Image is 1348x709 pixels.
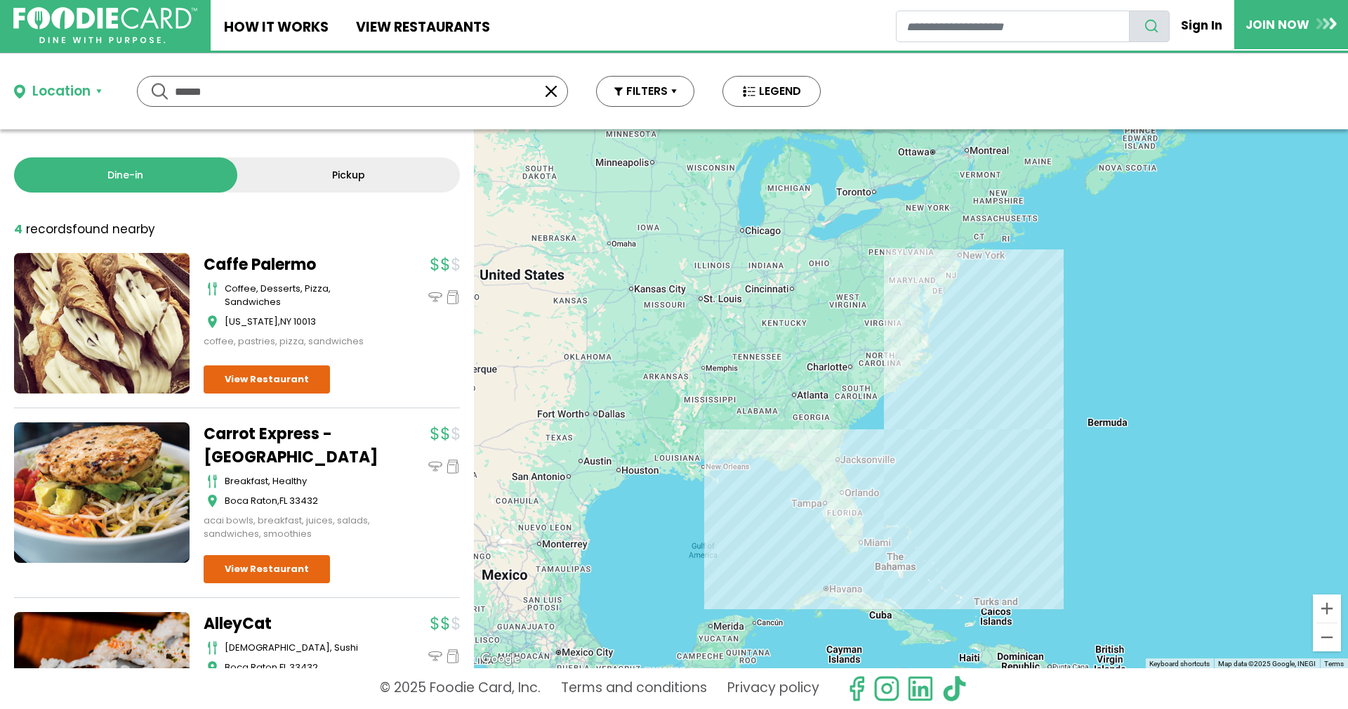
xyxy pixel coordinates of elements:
img: cutlery_icon.svg [207,282,218,296]
span: 33432 [289,494,318,507]
span: Boca Raton [225,494,277,507]
span: [US_STATE] [225,315,278,328]
div: breakfast, healthy [225,474,379,488]
div: Location [32,82,91,102]
a: View Restaurant [204,555,330,583]
div: , [225,494,379,508]
img: Google [477,650,524,668]
button: LEGEND [722,76,821,107]
img: pickup_icon.svg [446,460,460,474]
div: coffee, desserts, pizza, sandwiches [225,282,379,309]
a: Privacy policy [727,675,819,702]
strong: 4 [14,221,22,238]
img: dinein_icon.svg [428,460,442,474]
a: Pickup [237,157,461,193]
img: map_icon.svg [207,494,218,508]
img: map_icon.svg [207,661,218,675]
span: 33432 [289,661,318,674]
a: View Restaurant [204,365,330,393]
img: tiktok.svg [941,675,967,702]
div: found nearby [14,221,155,239]
span: Map data ©2025 Google, INEGI [1218,660,1316,668]
img: dinein_icon.svg [428,649,442,663]
img: pickup_icon.svg [446,290,460,304]
a: Terms [1324,660,1344,668]
img: pickup_icon.svg [446,649,460,663]
a: Terms and conditions [561,675,707,702]
div: [DEMOGRAPHIC_DATA], sushi [225,641,379,655]
button: Location [14,82,102,102]
img: cutlery_icon.svg [207,474,218,488]
img: linkedin.svg [907,675,934,702]
img: dinein_icon.svg [428,290,442,304]
button: Zoom in [1313,594,1341,623]
div: coffee, pastries, pizza, sandwiches [204,334,379,349]
button: Zoom out [1313,623,1341,651]
span: 10013 [293,315,316,328]
button: search [1129,11,1170,42]
a: Dine-in [14,157,237,193]
span: NY [280,315,291,328]
a: Open this area in Google Maps (opens a new window) [477,650,524,668]
div: , [225,315,379,329]
span: Boca Raton [225,661,277,674]
img: FoodieCard; Eat, Drink, Save, Donate [13,7,197,44]
button: Keyboard shortcuts [1149,659,1210,669]
button: FILTERS [596,76,694,107]
div: , [225,661,379,675]
input: restaurant search [896,11,1130,42]
span: records [26,221,72,238]
a: Sign In [1170,10,1234,41]
span: FL [279,494,287,507]
a: AlleyCat [204,612,379,635]
div: acai bowls, breakfast, juices, salads, sandwiches, smoothies [204,514,379,541]
svg: check us out on facebook [843,675,870,702]
img: cutlery_icon.svg [207,641,218,655]
img: map_icon.svg [207,315,218,329]
p: © 2025 Foodie Card, Inc. [380,675,541,702]
a: Caffe Palermo [204,253,379,276]
span: FL [279,661,287,674]
a: Carrot Express - [GEOGRAPHIC_DATA] [204,422,379,469]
